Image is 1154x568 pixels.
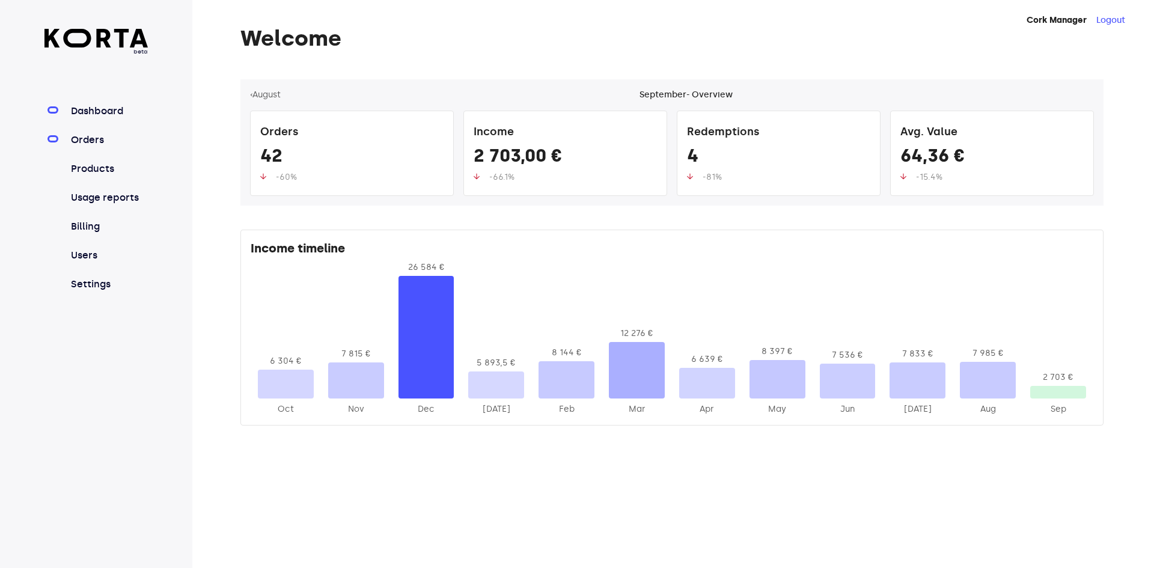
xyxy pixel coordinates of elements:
div: 2 703,00 € [474,145,657,171]
a: Usage reports [69,191,148,205]
div: 2025-Jun [820,403,876,415]
a: Dashboard [69,104,148,118]
img: Korta [44,29,148,47]
a: Settings [69,277,148,292]
span: -66.1% [489,172,514,182]
div: 2025-Jan [468,403,524,415]
div: 6 304 € [258,355,314,367]
span: beta [44,47,148,56]
div: 2025-Mar [609,403,665,415]
img: up [474,173,480,180]
a: Products [69,162,148,176]
div: Avg. Value [900,121,1084,145]
span: -15.4% [916,172,942,182]
div: 6 639 € [679,353,735,365]
div: Income [474,121,657,145]
div: 12 276 € [609,328,665,340]
div: 7 815 € [328,348,384,360]
img: up [900,173,906,180]
div: 8 397 € [749,346,805,358]
div: 5 893,5 € [468,357,524,369]
h1: Welcome [240,26,1104,50]
div: Redemptions [687,121,870,145]
img: up [260,173,266,180]
a: Billing [69,219,148,234]
span: -60% [276,172,297,182]
div: 2025-Apr [679,403,735,415]
div: 2024-Dec [398,403,454,415]
div: Orders [260,121,444,145]
div: 42 [260,145,444,171]
strong: Cork Manager [1027,15,1087,25]
div: 7 985 € [960,347,1016,359]
div: 64,36 € [900,145,1084,171]
a: Users [69,248,148,263]
a: beta [44,29,148,56]
button: ‹August [250,89,281,101]
div: September - Overview [640,89,733,101]
span: -81% [703,172,722,182]
div: 7 833 € [890,348,945,360]
img: up [687,173,693,180]
div: Income timeline [251,240,1093,261]
div: 7 536 € [820,349,876,361]
button: Logout [1096,14,1125,26]
div: 2025-Jul [890,403,945,415]
div: 2024-Oct [258,403,314,415]
div: 2 703 € [1030,371,1086,383]
div: 2025-Aug [960,403,1016,415]
div: 4 [687,145,870,171]
div: 8 144 € [539,347,594,359]
div: 2024-Nov [328,403,384,415]
div: 2025-May [749,403,805,415]
div: 26 584 € [398,261,454,273]
a: Orders [69,133,148,147]
div: 2025-Sep [1030,403,1086,415]
div: 2025-Feb [539,403,594,415]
